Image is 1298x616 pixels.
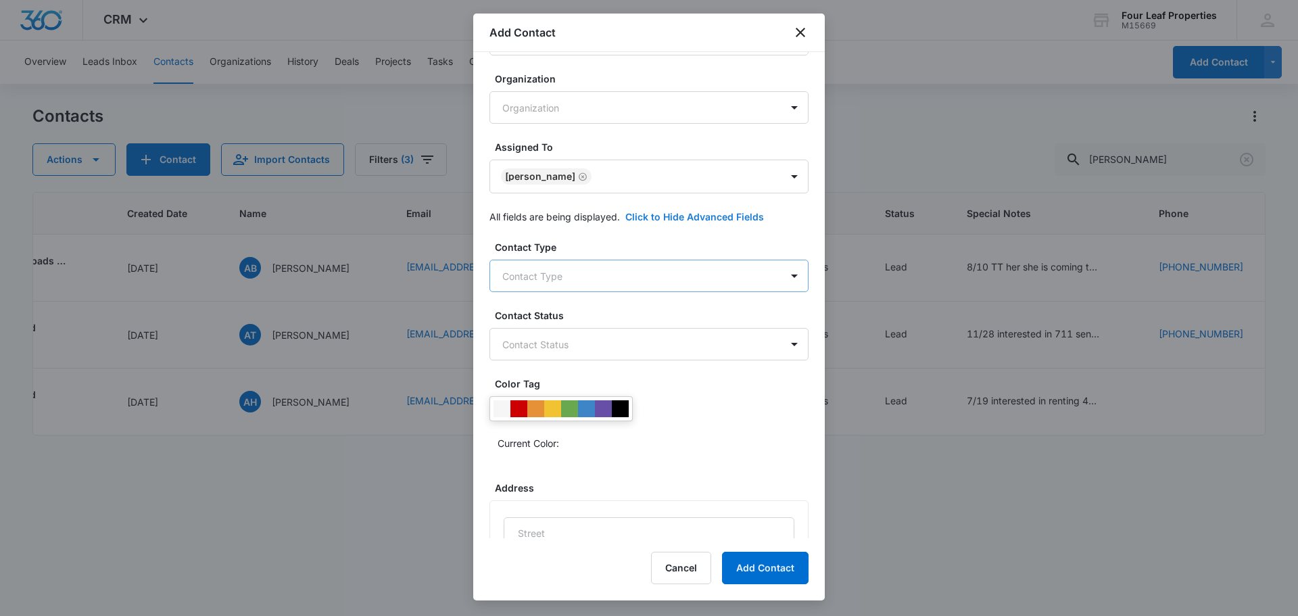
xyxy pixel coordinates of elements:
div: #6aa84f [561,400,578,417]
p: Current Color: [498,436,559,450]
div: #f1c232 [544,400,561,417]
p: All fields are being displayed. [489,210,620,224]
div: Remove Adam Schoenborn [575,172,587,181]
div: [PERSON_NAME] [505,172,575,181]
label: Assigned To [495,140,814,154]
label: Contact Status [495,308,814,323]
div: #F6F6F6 [494,400,510,417]
label: Color Tag [495,377,814,391]
div: #674ea7 [595,400,612,417]
div: #e69138 [527,400,544,417]
div: #CC0000 [510,400,527,417]
h1: Add Contact [489,24,556,41]
label: Contact Type [495,240,814,254]
button: Click to Hide Advanced Fields [625,210,764,224]
button: Cancel [651,552,711,584]
div: #000000 [612,400,629,417]
div: #3d85c6 [578,400,595,417]
button: Add Contact [722,552,809,584]
button: close [792,24,809,41]
label: Address [495,481,814,495]
label: Organization [495,72,814,86]
input: Street [504,517,794,550]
